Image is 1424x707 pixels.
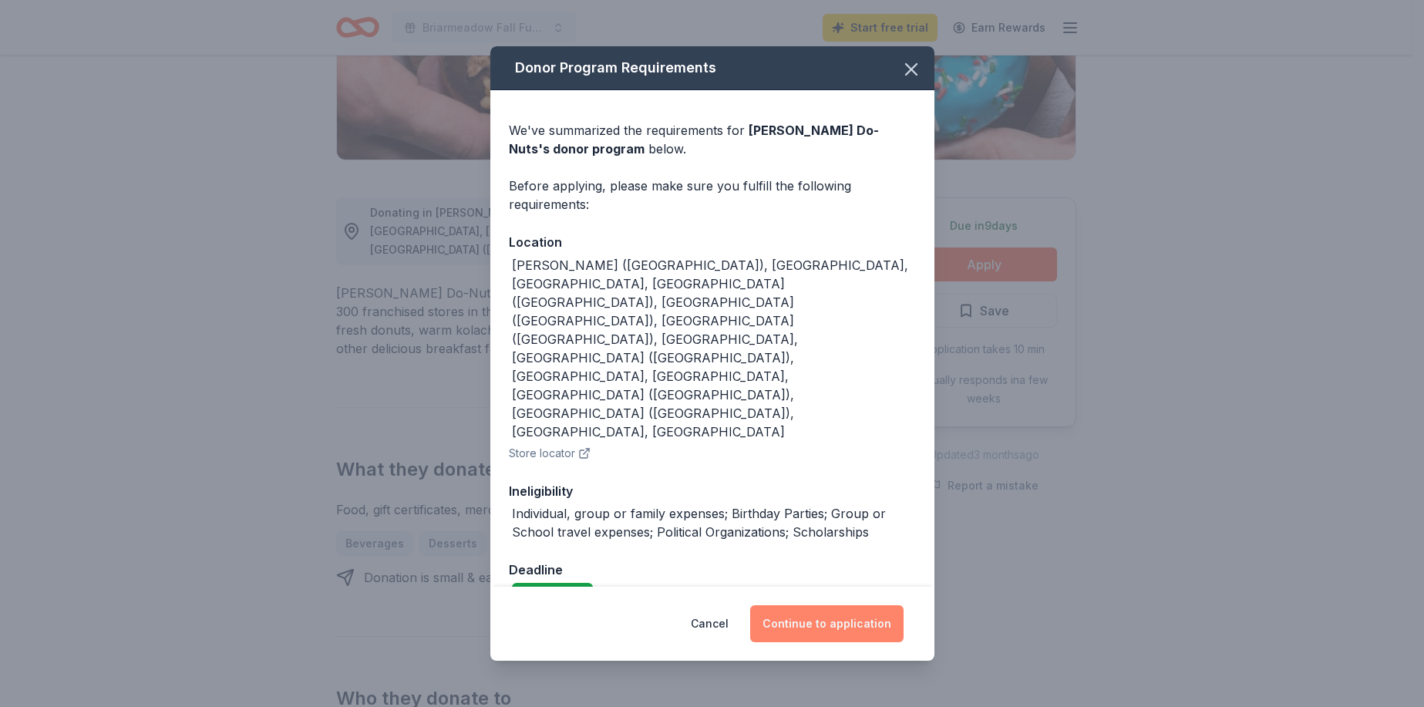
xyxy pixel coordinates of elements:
button: Continue to application [750,605,904,642]
button: Cancel [691,605,729,642]
div: Individual, group or family expenses; Birthday Parties; Group or School travel expenses; Politica... [512,504,916,541]
div: Donor Program Requirements [490,46,934,90]
button: Store locator [509,444,591,463]
div: Due in 9 days [512,583,593,604]
div: Deadline [509,560,916,580]
div: Ineligibility [509,481,916,501]
div: [PERSON_NAME] ([GEOGRAPHIC_DATA]), [GEOGRAPHIC_DATA], [GEOGRAPHIC_DATA], [GEOGRAPHIC_DATA] ([GEOG... [512,256,916,441]
div: Before applying, please make sure you fulfill the following requirements: [509,177,916,214]
div: Location [509,232,916,252]
div: We've summarized the requirements for below. [509,121,916,158]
